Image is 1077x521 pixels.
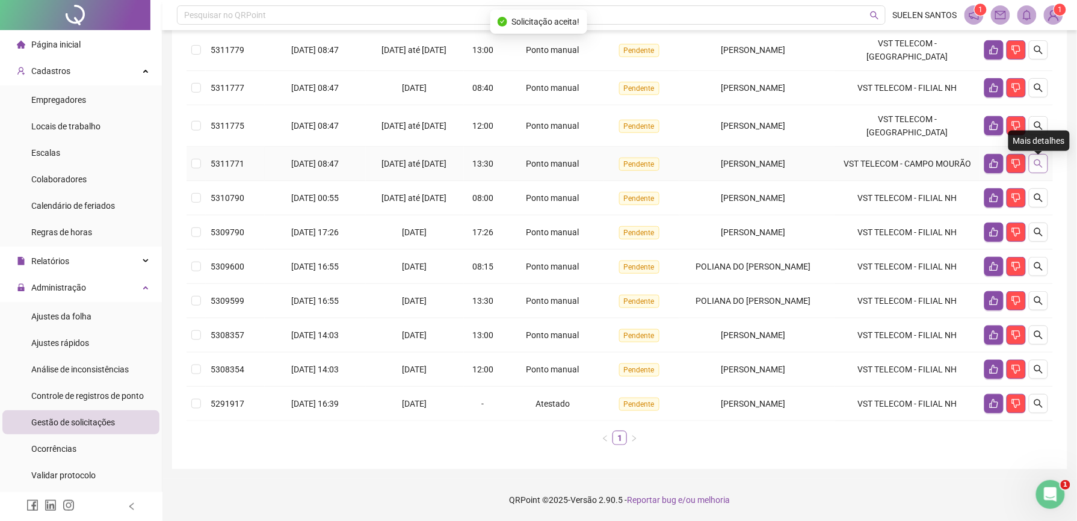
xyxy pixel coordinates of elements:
[31,312,91,321] span: Ajustes da folha
[989,399,999,408] span: like
[602,435,609,442] span: left
[292,365,339,374] span: [DATE] 14:03
[31,201,115,211] span: Calendário de feriados
[211,193,244,203] span: 5310790
[402,330,427,340] span: [DATE]
[472,193,493,203] span: 08:00
[835,215,980,250] td: VST TELECOM - FILIAL NH
[31,122,100,131] span: Locais de trabalho
[619,398,659,411] span: Pendente
[1034,121,1043,131] span: search
[211,45,244,55] span: 5311779
[835,71,980,105] td: VST TELECOM - FILIAL NH
[526,83,579,93] span: Ponto manual
[17,40,25,49] span: home
[211,365,244,374] span: 5308354
[721,121,785,131] span: [PERSON_NAME]
[472,262,493,271] span: 08:15
[613,431,626,445] a: 1
[721,399,785,408] span: [PERSON_NAME]
[598,431,613,445] button: left
[571,495,597,505] span: Versão
[526,193,579,203] span: Ponto manual
[128,502,136,511] span: left
[162,479,1077,521] footer: QRPoint © 2025 - 2.90.5 -
[1011,83,1021,93] span: dislike
[893,8,957,22] span: SUELEN SANTOS
[975,4,987,16] sup: 1
[381,121,446,131] span: [DATE] até [DATE]
[1011,262,1021,271] span: dislike
[402,399,427,408] span: [DATE]
[526,159,579,168] span: Ponto manual
[526,262,579,271] span: Ponto manual
[482,399,484,408] span: -
[31,66,70,76] span: Cadastros
[1034,330,1043,340] span: search
[211,227,244,237] span: 5309790
[1034,159,1043,168] span: search
[526,365,579,374] span: Ponto manual
[1034,296,1043,306] span: search
[17,283,25,292] span: lock
[835,29,980,71] td: VST TELECOM - [GEOGRAPHIC_DATA]
[1054,4,1066,16] sup: Atualize o seu contato no menu Meus Dados
[627,431,641,445] li: Próxima página
[1036,480,1065,509] iframe: Intercom live chat
[381,45,446,55] span: [DATE] até [DATE]
[526,227,579,237] span: Ponto manual
[978,5,983,14] span: 1
[211,159,244,168] span: 5311771
[989,83,999,93] span: like
[835,318,980,353] td: VST TELECOM - FILIAL NH
[402,296,427,306] span: [DATE]
[31,391,144,401] span: Controle de registros de ponto
[619,329,659,342] span: Pendente
[835,105,980,147] td: VST TELECOM - [GEOGRAPHIC_DATA]
[721,45,785,55] span: [PERSON_NAME]
[696,296,810,306] span: POLIANA DO [PERSON_NAME]
[45,499,57,511] span: linkedin
[1034,45,1043,55] span: search
[31,95,86,105] span: Empregadores
[619,192,659,205] span: Pendente
[292,159,339,168] span: [DATE] 08:47
[1011,159,1021,168] span: dislike
[1058,5,1062,14] span: 1
[526,121,579,131] span: Ponto manual
[292,45,339,55] span: [DATE] 08:47
[598,431,613,445] li: Página anterior
[989,365,999,374] span: like
[31,256,69,266] span: Relatórios
[381,159,446,168] span: [DATE] até [DATE]
[31,148,60,158] span: Escalas
[613,431,627,445] li: 1
[1011,365,1021,374] span: dislike
[989,159,999,168] span: like
[619,120,659,133] span: Pendente
[1011,121,1021,131] span: dislike
[63,499,75,511] span: instagram
[292,262,339,271] span: [DATE] 16:55
[472,365,493,374] span: 12:00
[1034,193,1043,203] span: search
[512,15,580,28] span: Solicitação aceita!
[472,121,493,131] span: 12:00
[721,193,785,203] span: [PERSON_NAME]
[989,193,999,203] span: like
[721,159,785,168] span: [PERSON_NAME]
[472,227,493,237] span: 17:26
[619,226,659,239] span: Pendente
[211,296,244,306] span: 5309599
[17,257,25,265] span: file
[472,159,493,168] span: 13:30
[619,82,659,95] span: Pendente
[1034,83,1043,93] span: search
[292,296,339,306] span: [DATE] 16:55
[211,330,244,340] span: 5308357
[211,121,244,131] span: 5311775
[619,158,659,171] span: Pendente
[17,67,25,75] span: user-add
[631,435,638,442] span: right
[619,295,659,308] span: Pendente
